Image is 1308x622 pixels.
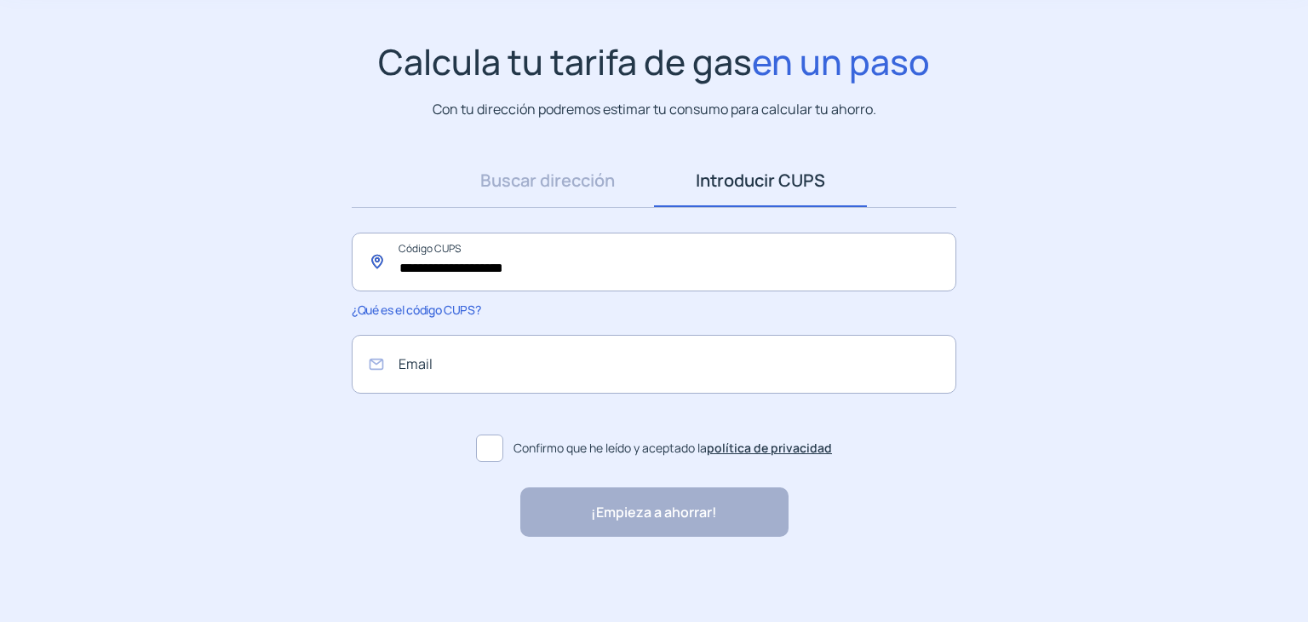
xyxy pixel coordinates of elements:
[378,41,930,83] h1: Calcula tu tarifa de gas
[513,439,832,458] span: Confirmo que he leído y aceptado la
[654,154,867,207] a: Introducir CUPS
[707,440,832,456] a: política de privacidad
[441,154,654,207] a: Buscar dirección
[752,37,930,85] span: en un paso
[433,99,876,120] p: Con tu dirección podremos estimar tu consumo para calcular tu ahorro.
[352,302,480,318] span: ¿Qué es el código CUPS?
